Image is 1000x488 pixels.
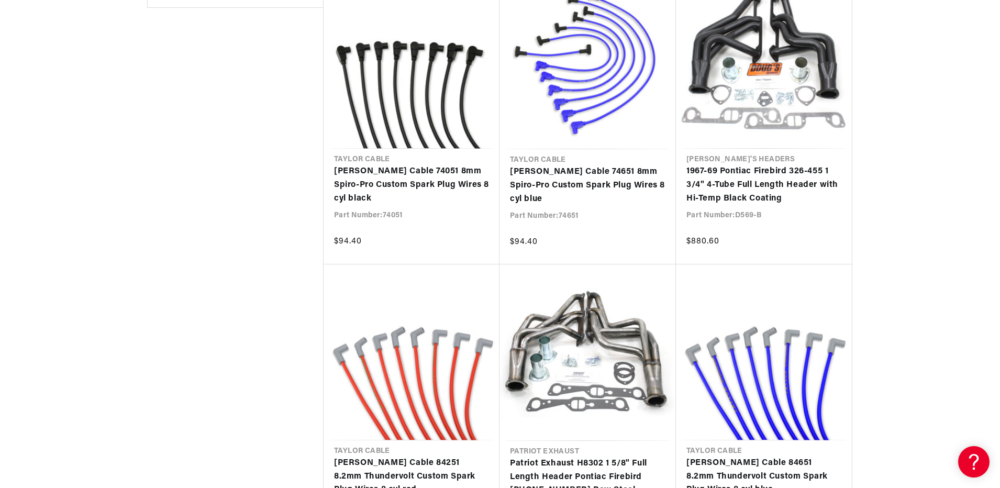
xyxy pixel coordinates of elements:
[510,165,665,206] a: [PERSON_NAME] Cable 74651 8mm Spiro-Pro Custom Spark Plug Wires 8 cyl blue
[334,165,489,205] a: [PERSON_NAME] Cable 74051 8mm Spiro-Pro Custom Spark Plug Wires 8 cyl black
[686,165,841,205] a: 1967-69 Pontiac Firebird 326-455 1 3/4" 4-Tube Full Length Header with Hi-Temp Black Coating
